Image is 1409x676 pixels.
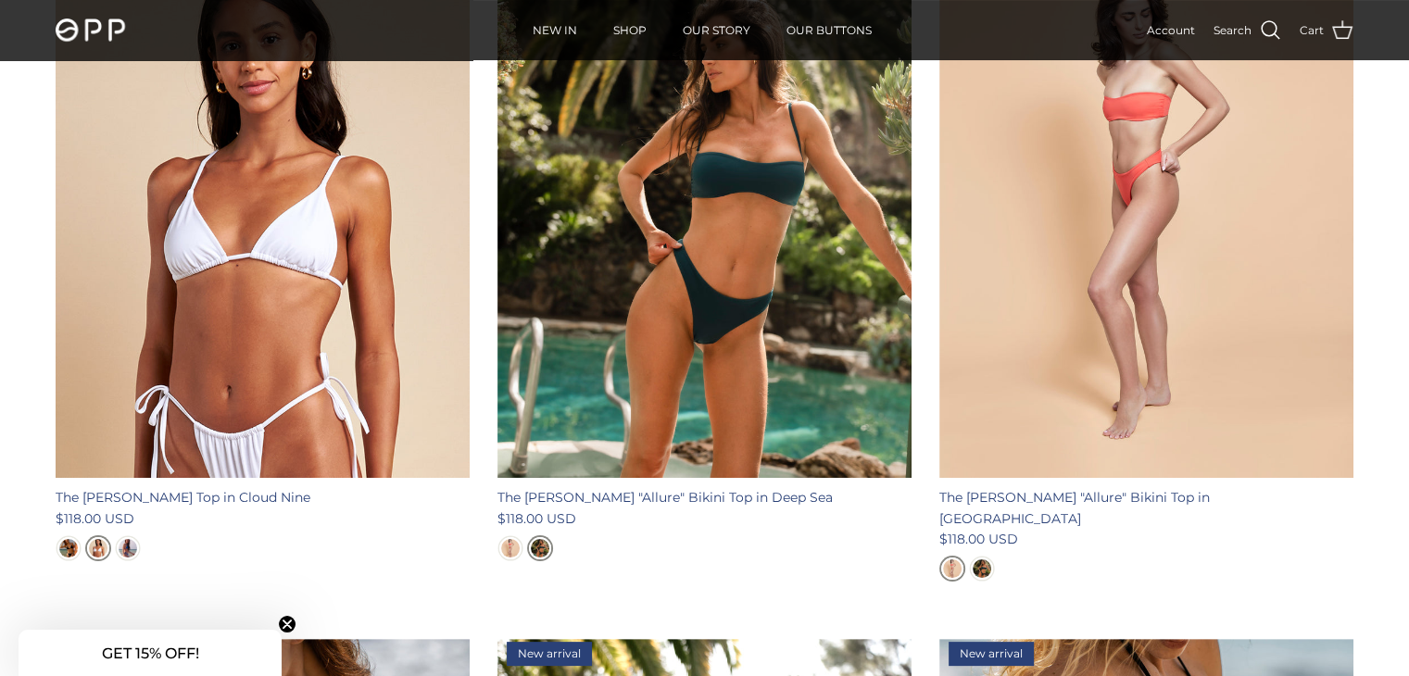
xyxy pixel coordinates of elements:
a: Black Sand [56,533,82,563]
a: OUR STORY [666,2,767,59]
img: Deep Sea [973,559,991,578]
button: Close teaser [278,615,296,633]
img: Deep Sea [531,539,549,557]
img: Coral Reef [501,539,520,557]
div: GET 15% OFF!Close teaser [19,630,282,676]
img: Coral Reef [943,559,962,578]
span: Search [1214,21,1252,39]
div: Primary [277,2,1128,59]
a: Coral Reef [939,554,965,583]
span: Cart [1300,21,1324,39]
img: OPP Swimwear [56,19,125,43]
a: SHOP [597,2,663,59]
a: The [PERSON_NAME] "Allure" Bikini Top in Deep Sea $118.00 USD Coral ReefDeep Sea [497,487,912,563]
img: Black Sand [59,539,78,557]
div: The [PERSON_NAME] Top in Cloud Nine [56,487,470,507]
div: The [PERSON_NAME] "Allure" Bikini Top in [GEOGRAPHIC_DATA] [939,487,1353,529]
img: Cloud Nine [89,539,107,557]
a: Cart [1300,19,1353,43]
span: GET 15% OFF! [102,645,199,662]
a: Coral Reef [497,533,523,563]
a: Search [1214,19,1281,43]
a: Summer Sky [115,533,141,563]
span: $118.00 USD [939,529,1018,549]
img: Summer Sky [119,539,137,557]
a: The [PERSON_NAME] "Allure" Bikini Top in [GEOGRAPHIC_DATA] $118.00 USD Coral ReefDeep Sea [939,487,1353,583]
span: $118.00 USD [497,508,576,529]
a: The [PERSON_NAME] Top in Cloud Nine $118.00 USD Black SandCloud NineSummer Sky [56,487,470,563]
a: OUR BUTTONS [770,2,888,59]
div: The [PERSON_NAME] "Allure" Bikini Top in Deep Sea [497,487,912,507]
span: $118.00 USD [56,508,134,529]
a: Deep Sea [527,533,553,563]
a: Account [1147,21,1195,39]
a: NEW IN [516,2,594,59]
a: Cloud Nine [85,533,111,563]
a: Deep Sea [969,554,995,583]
